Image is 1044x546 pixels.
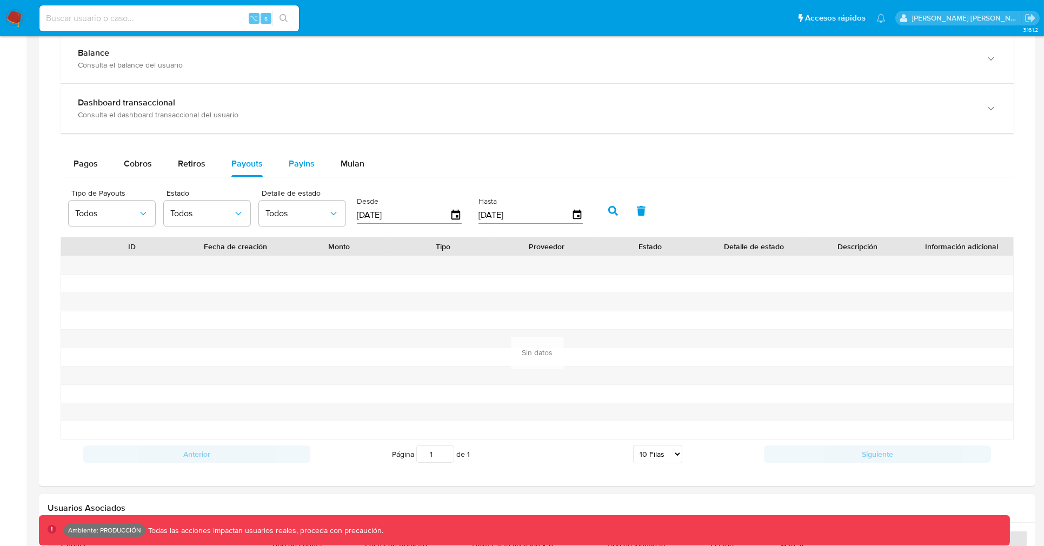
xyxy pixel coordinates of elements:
span: 3.161.2 [1023,25,1039,34]
p: mauro.ibarra@mercadolibre.com [912,13,1021,23]
a: Notificaciones [876,14,886,23]
a: Salir [1025,12,1036,24]
span: s [264,13,268,23]
button: search-icon [272,11,295,26]
p: Todas las acciones impactan usuarios reales, proceda con precaución. [145,525,383,536]
span: Accesos rápidos [805,12,866,24]
span: ⌥ [250,13,258,23]
input: Buscar usuario o caso... [39,11,299,25]
h2: Usuarios Asociados [48,503,1027,514]
p: Ambiente: PRODUCCIÓN [68,528,141,532]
